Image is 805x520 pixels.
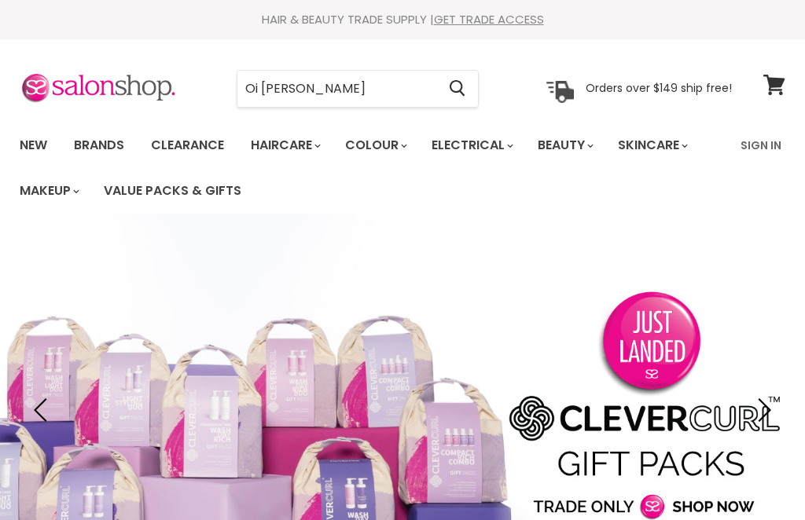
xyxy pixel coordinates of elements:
a: Haircare [239,129,330,162]
a: Sign In [731,129,791,162]
a: New [8,129,59,162]
p: Orders over $149 ship free! [586,81,732,95]
a: Electrical [420,129,523,162]
a: Brands [62,129,136,162]
a: Skincare [606,129,697,162]
form: Product [237,70,479,108]
button: Next [746,394,777,426]
button: Previous [28,394,59,426]
ul: Main menu [8,123,731,214]
a: Makeup [8,174,89,207]
a: Beauty [526,129,603,162]
button: Search [436,71,478,107]
a: Value Packs & Gifts [92,174,253,207]
a: Clearance [139,129,236,162]
input: Search [237,71,436,107]
a: Colour [333,129,417,162]
a: GET TRADE ACCESS [434,11,544,27]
